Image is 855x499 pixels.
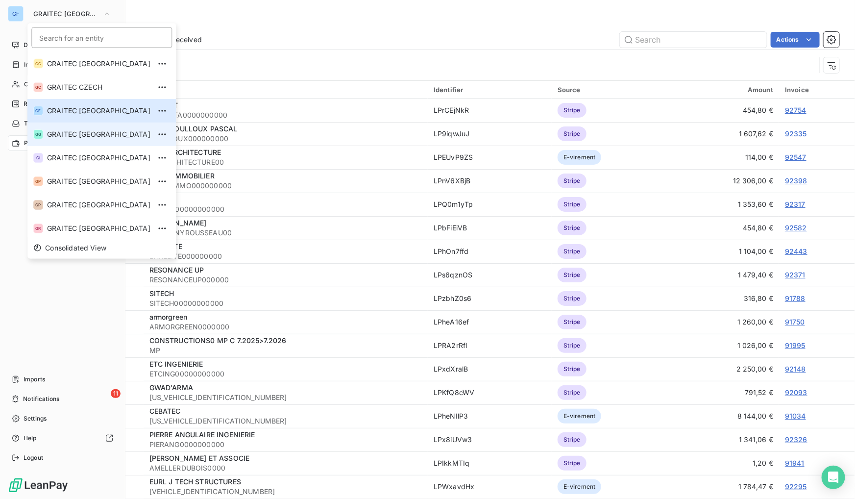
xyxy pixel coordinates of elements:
div: Identifier [434,86,546,94]
span: UMAN IMMOBILIER [149,172,215,180]
span: Stripe [558,197,586,212]
a: Help [8,430,117,446]
span: Dashboard [24,41,54,50]
span: GRAITEC [GEOGRAPHIC_DATA] [47,200,150,210]
span: [US_VEHICLE_IDENTIFICATION_NUMBER] [149,416,422,426]
div: GP [33,200,43,210]
span: Logout [24,453,43,462]
span: E-virement [558,409,602,424]
span: Reminders [24,100,54,108]
span: SITECH00000000000 [149,299,422,308]
div: GP [33,176,43,186]
a: 91995 [785,341,806,349]
span: 11 [111,389,121,398]
span: GRAITEC [GEOGRAPHIC_DATA] [47,153,150,163]
a: 91750 [785,318,805,326]
div: GG [33,129,43,139]
div: GC [33,82,43,92]
span: AMELLERDUBOIS0000 [149,463,422,473]
span: C.F.L ARCHITECTURE [149,148,221,156]
span: Stripe [558,221,586,235]
span: Stripe [558,268,586,282]
td: LPIkkMTIq [428,451,552,475]
td: 1 353,60 € [669,193,779,216]
td: LPheA16ef [428,310,552,334]
td: LPbFiEiVB [428,216,552,240]
td: LPzbhZ0s6 [428,287,552,310]
span: Stripe [558,362,586,376]
span: ETC INGENIERIE [149,360,203,368]
span: MIGNOTA0000000000 [149,110,422,120]
span: PIERANG0000000000 [149,440,422,449]
button: Actions [771,32,820,48]
span: [PERSON_NAME] ET ASSOCIE [149,454,250,462]
div: Invoice [785,86,849,94]
div: GC [33,59,43,69]
span: Stripe [558,103,586,118]
td: 1 026,00 € [669,334,779,357]
span: [PERSON_NAME] [149,219,207,227]
a: 92295 [785,482,807,491]
span: RESONANCEUP000000 [149,275,422,285]
a: 92443 [785,247,807,255]
span: [VEHICLE_IDENTIFICATION_NUMBER] [149,487,422,497]
img: Logo LeanPay [8,477,69,493]
td: 1 479,40 € [669,263,779,287]
span: GRAITEC [GEOGRAPHIC_DATA] [47,176,150,186]
td: 8 144,00 € [669,404,779,428]
span: RESONANCE UP [149,266,204,274]
td: 454,80 € [669,216,779,240]
a: 92398 [785,176,807,185]
span: CEBATEC [149,407,181,415]
a: 91034 [785,412,806,420]
td: 791,52 € [669,381,779,404]
div: Client [149,86,422,94]
span: Notifications [23,395,59,403]
td: LPWxavdHx [428,475,552,499]
td: 1 341,06 € [669,428,779,451]
span: Stripe [558,315,586,329]
span: Clients [24,80,44,89]
span: Payments [24,139,52,148]
span: COULLOUX000000000 [149,134,422,144]
td: LPnV6XBjB [428,169,552,193]
span: E-virement [558,479,602,494]
span: Stripe [558,338,586,353]
span: Stripe [558,385,586,400]
td: LPQ0m1yTp [428,193,552,216]
span: GRAITEC [GEOGRAPHIC_DATA] [47,106,150,116]
span: GRAITEC CZECH [47,82,150,92]
a: 92335 [785,129,807,138]
span: Tasks [24,119,41,128]
div: GR [33,224,43,233]
span: SITECH [149,289,174,298]
span: Consolidated View [45,243,106,253]
span: EURL J TECH STRUCTURES [149,477,241,486]
span: UMANIMMO000000000 [149,181,422,191]
td: LPhOn7ffd [428,240,552,263]
div: GI [33,153,43,163]
a: 91788 [785,294,806,302]
td: 1 260,00 € [669,310,779,334]
span: [US_VEHICLE_IDENTIFICATION_NUMBER] [149,393,422,402]
td: 1 784,47 € [669,475,779,499]
a: 92582 [785,224,807,232]
td: LP9iqwJuJ [428,122,552,146]
span: Stripe [558,432,586,447]
input: placeholder [31,27,172,48]
span: CONSTRUCTIONS0 MP C 7.2025>7.2026 [149,336,287,345]
a: 92371 [785,271,806,279]
span: BAKELITE000000000 [149,251,422,261]
span: SARL COULLOUX PASCAL [149,125,238,133]
span: Help [24,434,37,443]
span: GWAD'ARMA [149,383,193,392]
span: ETCING00000000000 [149,369,422,379]
td: 454,80 € [669,99,779,122]
span: LIXYO000000000000 [149,204,422,214]
a: 91941 [785,459,805,467]
td: LPx8iUVw3 [428,428,552,451]
td: LPKfQ8cWV [428,381,552,404]
span: Imports [24,375,45,384]
td: LPs6qznOS [428,263,552,287]
span: Stripe [558,126,586,141]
